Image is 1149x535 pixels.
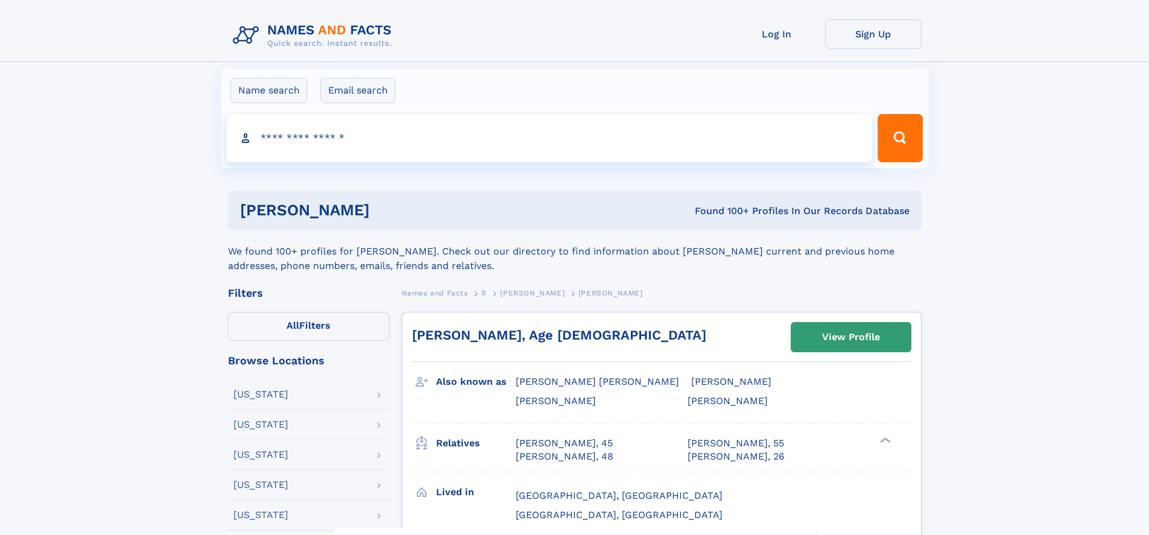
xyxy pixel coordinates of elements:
[233,450,288,460] div: [US_STATE]
[240,203,533,218] h1: [PERSON_NAME]
[286,320,299,331] span: All
[516,395,596,407] span: [PERSON_NAME]
[532,204,910,218] div: Found 100+ Profiles In Our Records Database
[516,437,613,450] a: [PERSON_NAME], 45
[436,372,516,392] h3: Also known as
[227,114,873,162] input: search input
[233,390,288,399] div: [US_STATE]
[791,323,911,352] a: View Profile
[500,285,565,300] a: [PERSON_NAME]
[233,480,288,490] div: [US_STATE]
[516,376,679,387] span: [PERSON_NAME] [PERSON_NAME]
[688,450,785,463] a: [PERSON_NAME], 26
[228,312,390,341] label: Filters
[578,289,643,297] span: [PERSON_NAME]
[825,19,922,49] a: Sign Up
[230,78,308,103] label: Name search
[412,328,706,343] a: [PERSON_NAME], Age [DEMOGRAPHIC_DATA]
[233,510,288,520] div: [US_STATE]
[516,450,613,463] a: [PERSON_NAME], 48
[228,288,390,299] div: Filters
[516,490,723,501] span: [GEOGRAPHIC_DATA], [GEOGRAPHIC_DATA]
[481,289,487,297] span: R
[877,436,891,444] div: ❯
[233,420,288,429] div: [US_STATE]
[402,285,468,300] a: Names and Facts
[228,355,390,366] div: Browse Locations
[228,230,922,273] div: We found 100+ profiles for [PERSON_NAME]. Check out our directory to find information about [PERS...
[500,289,565,297] span: [PERSON_NAME]
[688,437,784,450] a: [PERSON_NAME], 55
[516,509,723,521] span: [GEOGRAPHIC_DATA], [GEOGRAPHIC_DATA]
[481,285,487,300] a: R
[688,395,768,407] span: [PERSON_NAME]
[691,376,771,387] span: [PERSON_NAME]
[436,482,516,502] h3: Lived in
[320,78,396,103] label: Email search
[729,19,825,49] a: Log In
[436,433,516,454] h3: Relatives
[228,19,402,52] img: Logo Names and Facts
[878,114,922,162] button: Search Button
[822,323,880,351] div: View Profile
